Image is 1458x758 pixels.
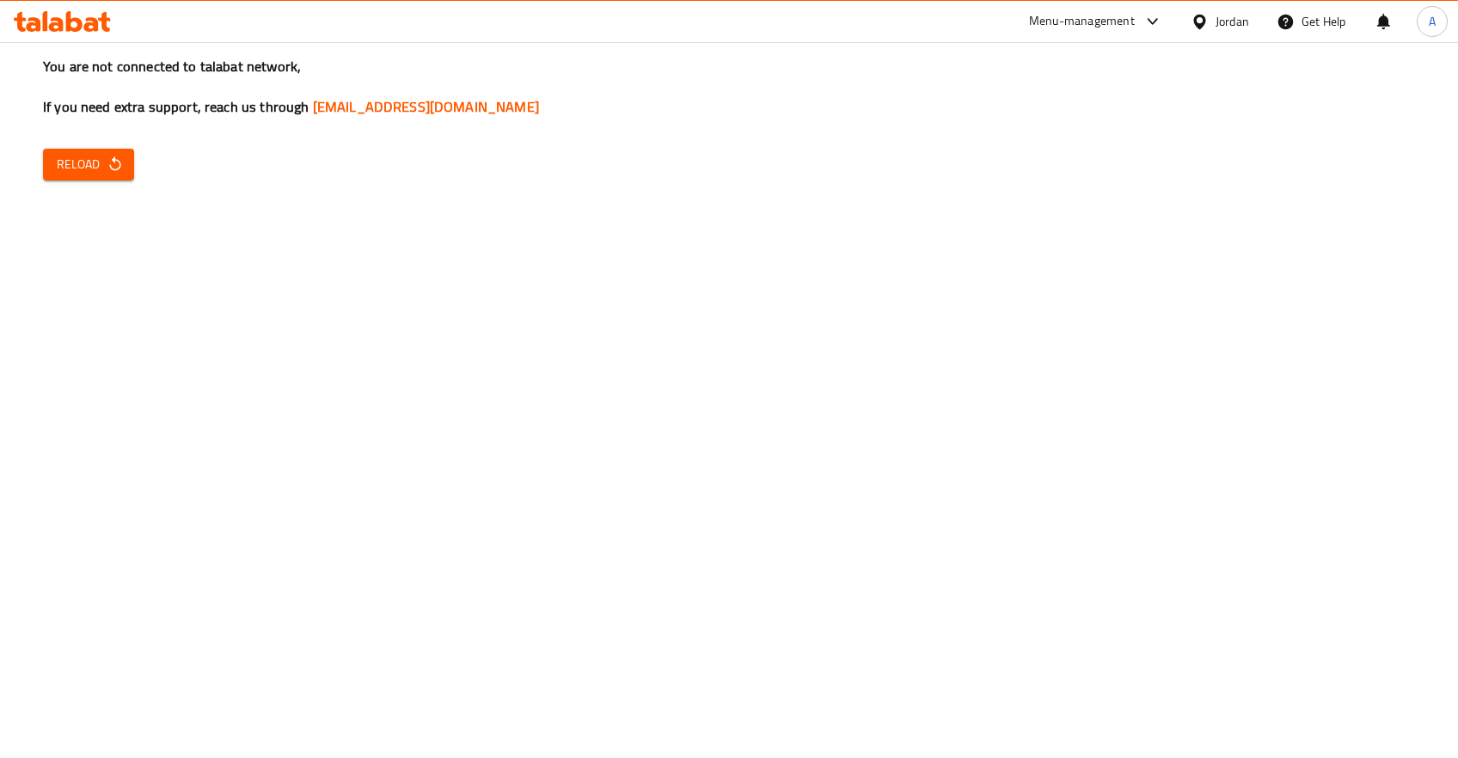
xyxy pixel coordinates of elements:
button: Reload [43,149,134,180]
div: Jordan [1216,12,1249,31]
div: Menu-management [1029,11,1135,32]
h3: You are not connected to talabat network, If you need extra support, reach us through [43,57,1415,117]
span: Reload [57,154,120,175]
span: A [1429,12,1436,31]
a: [EMAIL_ADDRESS][DOMAIN_NAME] [313,94,539,119]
